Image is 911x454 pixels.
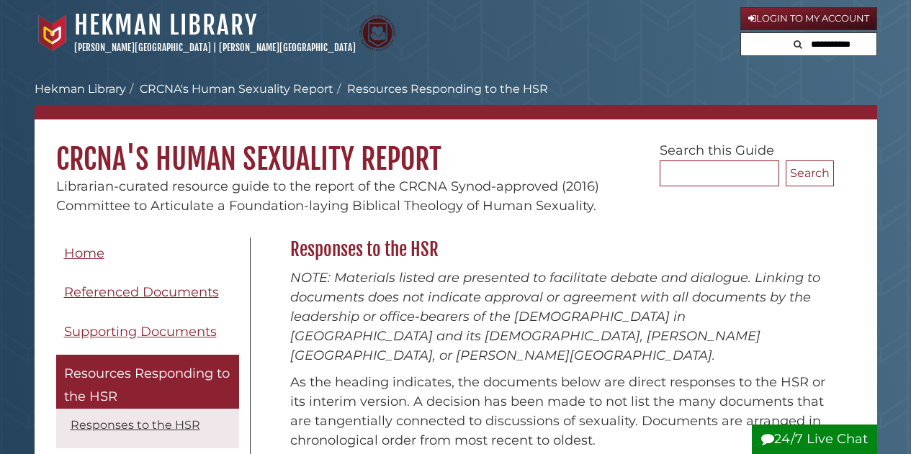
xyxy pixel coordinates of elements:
[35,15,71,51] img: Calvin University
[290,373,827,450] p: As the heading indicates, the documents below are direct responses to the HSR or its interim vers...
[64,324,217,340] span: Supporting Documents
[64,245,104,261] span: Home
[56,178,599,214] span: Librarian-curated resource guide to the report of the CRCNA Synod-approved (2016) Committee to Ar...
[35,119,877,177] h1: CRCNA's Human Sexuality Report
[35,81,877,119] nav: breadcrumb
[56,355,239,409] a: Resources Responding to the HSR
[56,237,239,270] a: Home
[752,425,877,454] button: 24/7 Live Chat
[219,42,356,53] a: [PERSON_NAME][GEOGRAPHIC_DATA]
[64,366,230,404] span: Resources Responding to the HSR
[283,238,834,261] h2: Responses to the HSR
[213,42,217,53] span: |
[359,15,395,51] img: Calvin Theological Seminary
[290,270,820,363] em: NOTE: Materials listed are presented to facilitate debate and dialogue. Linking to documents does...
[64,284,219,300] span: Referenced Documents
[74,9,258,41] a: Hekman Library
[71,418,200,432] a: Responses to the HSR
[789,33,807,53] button: Search
[74,42,211,53] a: [PERSON_NAME][GEOGRAPHIC_DATA]
[794,40,802,49] i: Search
[56,276,239,309] a: Referenced Documents
[35,82,126,96] a: Hekman Library
[56,316,239,348] a: Supporting Documents
[740,7,877,30] a: Login to My Account
[333,81,548,98] li: Resources Responding to the HSR
[786,160,834,186] button: Search
[140,82,333,96] a: CRCNA's Human Sexuality Report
